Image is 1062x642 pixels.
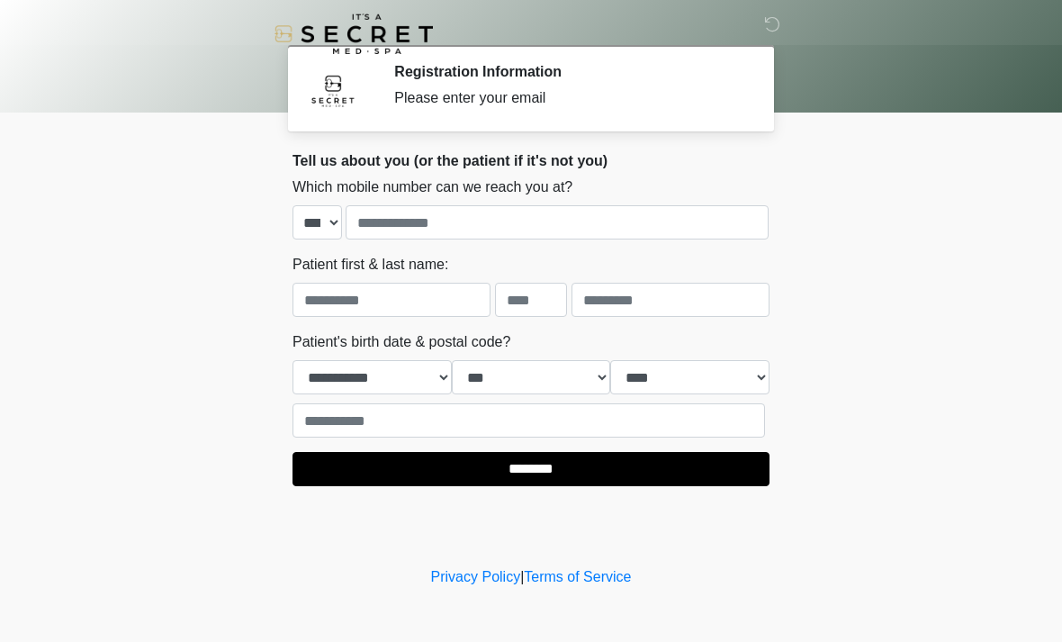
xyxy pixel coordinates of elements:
[524,569,631,584] a: Terms of Service
[431,569,521,584] a: Privacy Policy
[292,152,769,169] h2: Tell us about you (or the patient if it's not you)
[292,176,572,198] label: Which mobile number can we reach you at?
[274,14,433,54] img: It's A Secret Med Spa Logo
[394,87,742,109] div: Please enter your email
[292,254,448,276] label: Patient first & last name:
[306,63,360,117] img: Agent Avatar
[292,331,510,353] label: Patient's birth date & postal code?
[520,569,524,584] a: |
[394,63,742,80] h2: Registration Information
